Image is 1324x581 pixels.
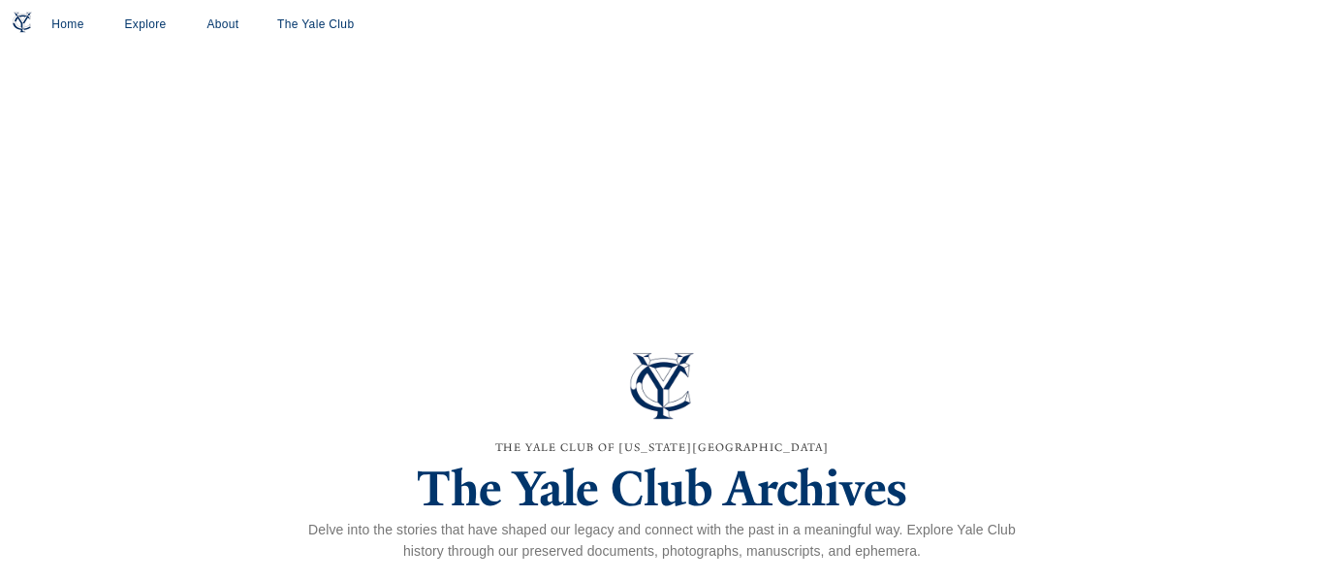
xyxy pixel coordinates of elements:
img: Yale Club Logo [614,338,710,435]
span: The Yale Club of [US_STATE][GEOGRAPHIC_DATA] [495,440,830,454]
img: Yale Club Logo [8,8,37,37]
h1: The Yale Club Archives [298,458,1026,520]
a: Home [37,8,99,44]
a: About [192,8,254,44]
a: The Yale Club [269,8,362,44]
a: Explore [114,8,176,44]
h6: Delve into the stories that have shaped our legacy and connect with the past in a meaningful way.... [298,520,1026,563]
